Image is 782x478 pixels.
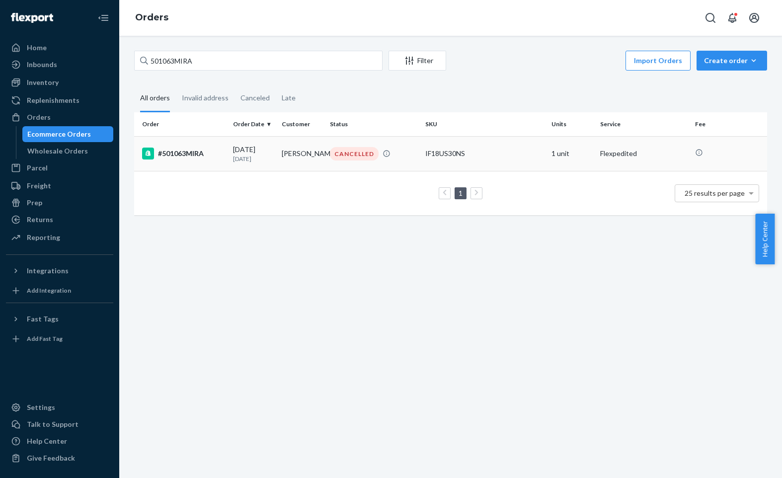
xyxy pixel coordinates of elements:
[229,112,278,136] th: Order Date
[6,311,113,327] button: Fast Tags
[330,147,379,160] div: CANCELLED
[135,12,168,23] a: Orders
[6,331,113,347] a: Add Fast Tag
[6,160,113,176] a: Parcel
[140,85,170,112] div: All orders
[425,149,544,159] div: IF18US30NS
[6,92,113,108] a: Replenishments
[27,453,75,463] div: Give Feedback
[6,450,113,466] button: Give Feedback
[142,148,225,159] div: #501063MIRA
[6,230,113,245] a: Reporting
[685,189,745,197] span: 25 results per page
[722,8,742,28] button: Open notifications
[697,51,767,71] button: Create order
[27,314,59,324] div: Fast Tags
[755,214,775,264] button: Help Center
[326,112,421,136] th: Status
[27,181,51,191] div: Freight
[389,51,446,71] button: Filter
[6,40,113,56] a: Home
[6,75,113,90] a: Inventory
[6,195,113,211] a: Prep
[282,85,296,111] div: Late
[704,56,760,66] div: Create order
[27,43,47,53] div: Home
[134,112,229,136] th: Order
[127,3,176,32] ol: breadcrumbs
[27,436,67,446] div: Help Center
[421,112,548,136] th: SKU
[134,51,383,71] input: Search orders
[6,433,113,449] a: Help Center
[282,120,322,128] div: Customer
[27,419,78,429] div: Talk to Support
[27,95,79,105] div: Replenishments
[27,60,57,70] div: Inbounds
[278,136,326,171] td: [PERSON_NAME]
[27,286,71,295] div: Add Integration
[93,8,113,28] button: Close Navigation
[6,109,113,125] a: Orders
[182,85,229,111] div: Invalid address
[596,112,691,136] th: Service
[547,112,596,136] th: Units
[389,56,446,66] div: Filter
[11,13,53,23] img: Flexport logo
[22,126,114,142] a: Ecommerce Orders
[6,57,113,73] a: Inbounds
[27,146,88,156] div: Wholesale Orders
[240,85,270,111] div: Canceled
[600,149,687,159] p: Flexpedited
[27,129,91,139] div: Ecommerce Orders
[6,399,113,415] a: Settings
[27,78,59,87] div: Inventory
[27,215,53,225] div: Returns
[6,178,113,194] a: Freight
[233,145,274,163] div: [DATE]
[27,334,63,343] div: Add Fast Tag
[27,233,60,242] div: Reporting
[6,263,113,279] button: Integrations
[744,8,764,28] button: Open account menu
[22,143,114,159] a: Wholesale Orders
[6,283,113,299] a: Add Integration
[626,51,691,71] button: Import Orders
[457,189,465,197] a: Page 1 is your current page
[27,112,51,122] div: Orders
[27,266,69,276] div: Integrations
[6,212,113,228] a: Returns
[27,163,48,173] div: Parcel
[233,155,274,163] p: [DATE]
[547,136,596,171] td: 1 unit
[27,402,55,412] div: Settings
[691,112,767,136] th: Fee
[6,416,113,432] a: Talk to Support
[701,8,720,28] button: Open Search Box
[27,198,42,208] div: Prep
